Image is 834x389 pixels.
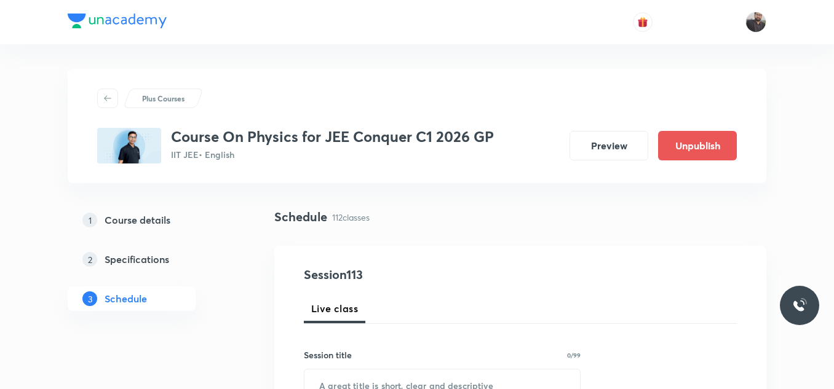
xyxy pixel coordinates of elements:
button: avatar [633,12,653,32]
img: avatar [637,17,648,28]
span: Live class [311,301,358,316]
h4: Session 113 [304,265,528,284]
p: 3 [82,291,97,306]
p: IIT JEE • English [171,148,494,161]
img: ttu [792,298,807,313]
img: Company Logo [68,14,167,28]
h5: Course details [105,213,170,227]
p: 112 classes [332,211,370,224]
img: Vishal Choudhary [745,12,766,33]
a: Company Logo [68,14,167,31]
button: Unpublish [658,131,737,160]
button: Preview [570,131,648,160]
h5: Schedule [105,291,147,306]
h3: Course On Physics for JEE Conquer C1 2026 GP [171,128,494,146]
h4: Schedule [274,208,327,226]
p: 0/99 [567,352,581,358]
p: 2 [82,252,97,267]
a: 2Specifications [68,247,235,272]
h6: Session title [304,348,352,361]
p: 1 [82,213,97,227]
img: B5C60B64-5085-49FC-AEB2-0E28CF1E4889_plus.png [97,128,161,163]
a: 1Course details [68,208,235,232]
h5: Specifications [105,252,169,267]
p: Plus Courses [142,93,185,104]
